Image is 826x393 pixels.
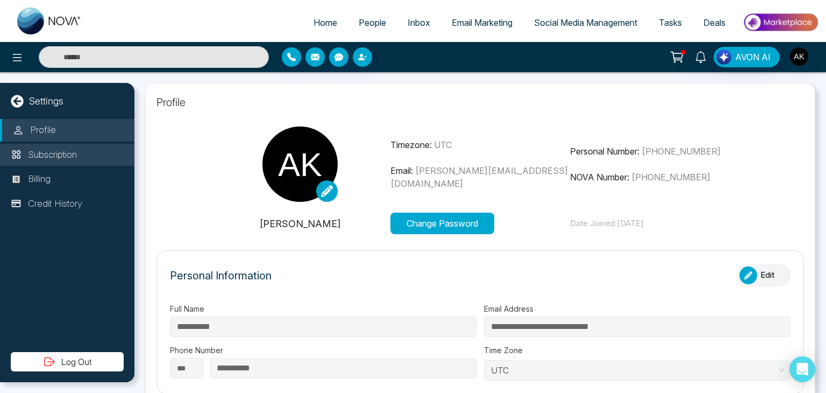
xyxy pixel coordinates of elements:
[570,171,750,184] p: NOVA Number:
[714,47,780,67] button: AVON AI
[397,12,441,33] a: Inbox
[390,164,571,190] p: Email:
[648,12,693,33] a: Tasks
[348,12,397,33] a: People
[170,303,476,314] label: Full Name
[210,216,390,231] p: [PERSON_NAME]
[693,12,736,33] a: Deals
[314,17,337,28] span: Home
[28,172,51,186] p: Billing
[735,51,771,64] span: AVON AI
[28,148,77,162] p: Subscription
[452,17,512,28] span: Email Marketing
[390,138,571,151] p: Timezone:
[29,94,63,108] p: Settings
[484,303,791,314] label: Email Address
[742,10,820,34] img: Market-place.gif
[11,352,124,371] button: Log Out
[390,213,494,234] button: Change Password
[170,268,272,284] p: Personal Information
[156,94,804,110] p: Profile
[303,12,348,33] a: Home
[28,197,82,211] p: Credit History
[534,17,637,28] span: Social Media Management
[390,165,568,189] span: [PERSON_NAME][EMAIL_ADDRESS][DOMAIN_NAME]
[659,17,682,28] span: Tasks
[570,145,750,158] p: Personal Number:
[408,17,430,28] span: Inbox
[170,345,476,356] label: Phone Number
[359,17,386,28] span: People
[491,362,784,378] span: UTC
[716,50,731,65] img: Lead Flow
[790,47,808,66] img: User Avatar
[789,356,815,382] div: Open Intercom Messenger
[30,123,56,137] p: Profile
[523,12,648,33] a: Social Media Management
[737,264,791,287] button: Edit
[484,345,791,356] label: Time Zone
[434,139,452,150] span: UTC
[17,8,82,34] img: Nova CRM Logo
[631,172,710,183] span: [PHONE_NUMBER]
[703,17,725,28] span: Deals
[441,12,523,33] a: Email Marketing
[642,146,721,157] span: [PHONE_NUMBER]
[570,217,750,230] p: Date Joined: [DATE]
